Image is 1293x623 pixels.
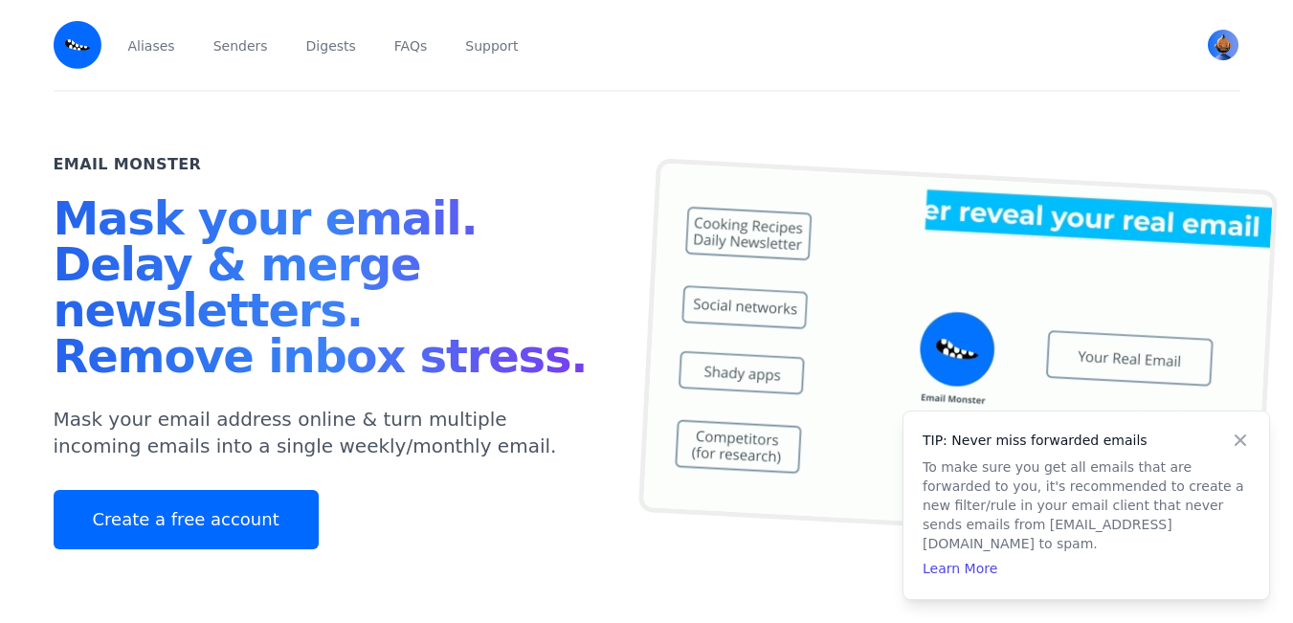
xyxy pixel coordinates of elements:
a: Learn More [923,561,997,576]
h2: Email Monster [54,153,202,176]
button: User menu [1206,28,1240,62]
h4: TIP: Never miss forwarded emails [923,431,1250,450]
a: Create a free account [54,490,319,549]
h1: Mask your email. Delay & merge newsletters. Remove inbox stress. [54,195,601,387]
img: temp mail, free temporary mail, Temporary Email [637,158,1277,545]
p: To make sure you get all emails that are forwarded to you, it's recommended to create a new filte... [923,457,1250,553]
img: Gabi's Avatar [1208,30,1238,60]
img: Email Monster [54,21,101,69]
p: Mask your email address online & turn multiple incoming emails into a single weekly/monthly email. [54,406,601,459]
